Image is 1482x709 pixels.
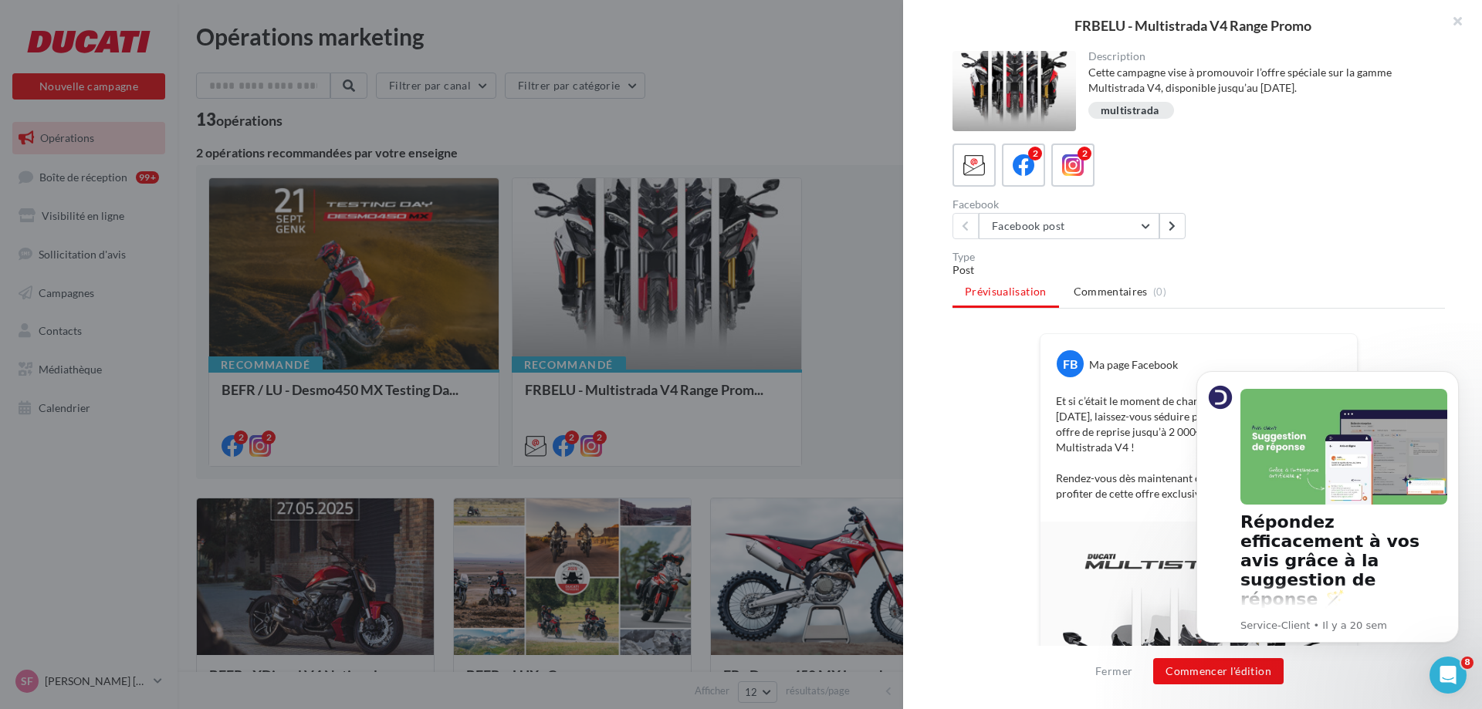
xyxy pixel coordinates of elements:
span: 8 [1461,657,1474,669]
div: Description [1088,51,1433,62]
div: Post [952,262,1445,278]
iframe: Intercom notifications message [1173,348,1482,667]
div: 2 [1028,147,1042,160]
div: FB [1057,350,1084,377]
span: (0) [1153,285,1166,298]
div: Type [952,252,1445,262]
div: FRBELU - Multistrada V4 Range Promo [928,19,1457,32]
button: Facebook post [979,213,1159,239]
div: Ma page Facebook [1089,357,1178,373]
button: Fermer [1089,662,1139,680]
span: Commentaires [1074,284,1148,299]
div: multistrada [1101,105,1159,116]
div: Facebook [952,199,1193,210]
iframe: Intercom live chat [1430,657,1467,694]
button: Commencer l'édition [1153,658,1284,684]
p: Et si c’était le moment de changer d’horizon ? Du [DATE] au [DATE], laissez-vous séduire par le r... [1056,393,1342,501]
div: 2 [1078,147,1091,160]
div: Cette campagne vise à promouvoir l’offre spéciale sur la gamme Multistrada V4, disponible jusqu’a... [1088,65,1433,96]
